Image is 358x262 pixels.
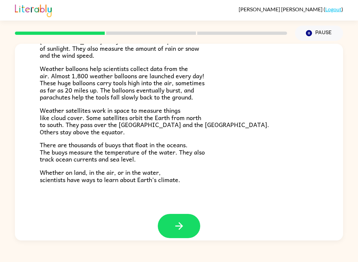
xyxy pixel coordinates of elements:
[295,26,343,41] button: Pause
[239,6,343,12] div: ( )
[239,6,324,12] span: [PERSON_NAME] [PERSON_NAME]
[40,105,269,137] span: Weather satellites work in space to measure things like cloud cover. Some satellites orbit the Ea...
[40,64,205,102] span: Weather balloons help scientists collect data from the air. Almost 1,800 weather balloons are lau...
[40,167,180,184] span: Whether on land, in the air, or in the water, scientists have ways to learn about Earth’s climate.
[325,6,341,12] a: Logout
[40,140,205,164] span: There are thousands of buoys that float in the oceans. The buoys measure the temperature of the w...
[15,3,52,17] img: Literably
